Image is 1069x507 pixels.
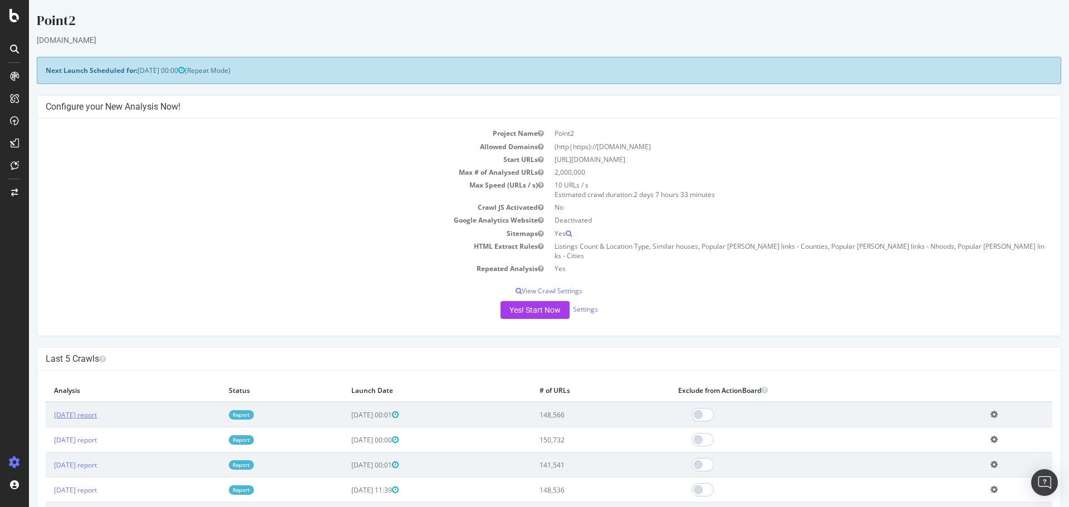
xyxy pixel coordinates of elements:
[17,214,520,227] td: Google Analytics Website
[520,140,1023,153] td: (http|https)://[DOMAIN_NAME]
[17,379,192,402] th: Analysis
[520,240,1023,262] td: Listings Count & Location Type, Similar houses, Popular [PERSON_NAME] links - Counties, Popular [...
[520,262,1023,275] td: Yes
[502,478,641,503] td: 148,536
[322,460,370,470] span: [DATE] 00:01
[520,214,1023,227] td: Deactivated
[8,35,1032,46] div: [DOMAIN_NAME]
[17,166,520,179] td: Max # of Analysed URLs
[17,227,520,240] td: Sitemaps
[502,402,641,427] td: 148,566
[192,379,314,402] th: Status
[520,127,1023,140] td: Point2
[200,460,225,470] a: Report
[25,460,68,470] a: [DATE] report
[314,379,502,402] th: Launch Date
[322,485,370,495] span: [DATE] 11:39
[17,286,1023,296] p: View Crawl Settings
[17,240,520,262] td: HTML Extract Rules
[322,435,370,445] span: [DATE] 00:00
[25,485,68,495] a: [DATE] report
[109,66,156,75] span: [DATE] 00:00
[520,179,1023,201] td: 10 URLs / s Estimated crawl duration:
[17,153,520,166] td: Start URLs
[520,201,1023,214] td: No
[25,435,68,445] a: [DATE] report
[200,435,225,445] a: Report
[502,379,641,402] th: # of URLs
[520,227,1023,240] td: Yes
[641,379,953,402] th: Exclude from ActionBoard
[502,427,641,452] td: 150,732
[17,101,1023,112] h4: Configure your New Analysis Now!
[17,179,520,201] td: Max Speed (URLs / s)
[200,410,225,420] a: Report
[200,485,225,495] a: Report
[17,127,520,140] td: Project Name
[8,57,1032,84] div: (Repeat Mode)
[544,304,569,314] a: Settings
[8,11,1032,35] div: Point2
[472,301,541,319] button: Yes! Start Now
[25,410,68,420] a: [DATE] report
[322,410,370,420] span: [DATE] 00:01
[17,201,520,214] td: Crawl JS Activated
[605,190,686,199] span: 2 days 7 hours 33 minutes
[17,140,520,153] td: Allowed Domains
[520,153,1023,166] td: [URL][DOMAIN_NAME]
[17,353,1023,365] h4: Last 5 Crawls
[1031,469,1058,496] div: Open Intercom Messenger
[17,66,109,75] strong: Next Launch Scheduled for:
[520,166,1023,179] td: 2,000,000
[17,262,520,275] td: Repeated Analysis
[502,452,641,478] td: 141,541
